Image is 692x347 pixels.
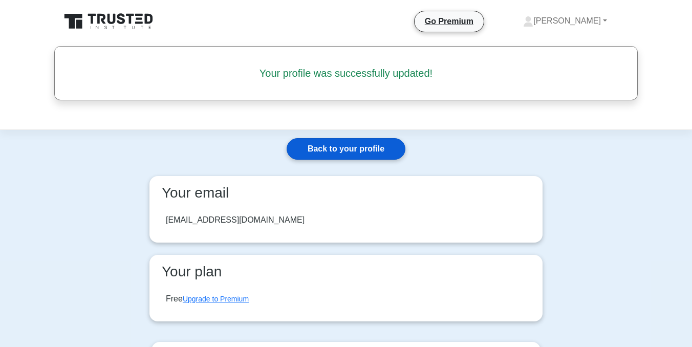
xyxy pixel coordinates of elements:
a: Upgrade to Premium [183,295,249,303]
a: [PERSON_NAME] [499,11,632,31]
div: [EMAIL_ADDRESS][DOMAIN_NAME] [166,214,305,226]
h3: Your email [158,184,534,202]
a: Go Premium [419,15,480,28]
h5: Your profile was successfully updated! [77,67,615,79]
div: Free [166,293,249,305]
h3: Your plan [158,263,534,280]
a: Back to your profile [287,138,405,160]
